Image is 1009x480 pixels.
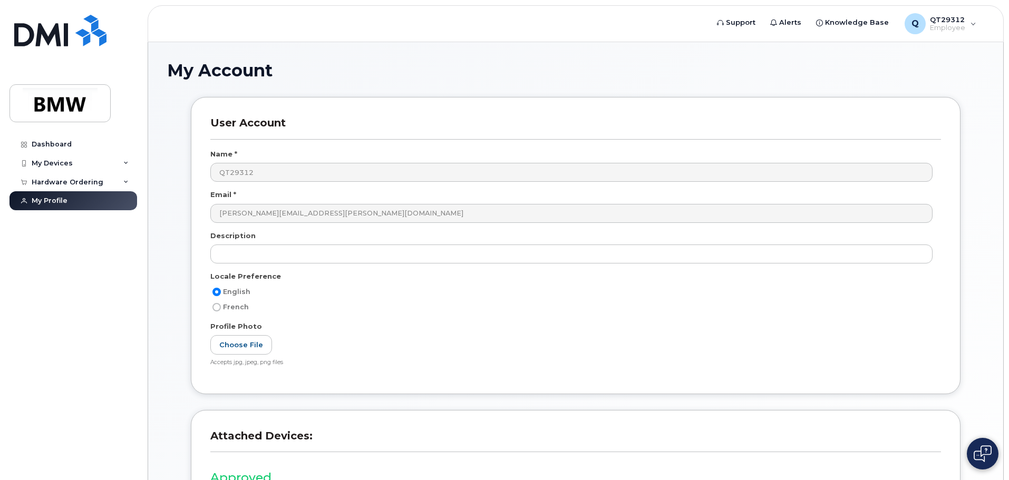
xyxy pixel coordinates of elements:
[167,61,984,80] h1: My Account
[210,149,237,159] label: Name *
[212,288,221,296] input: English
[212,303,221,311] input: French
[974,445,992,462] img: Open chat
[223,288,250,296] span: English
[223,303,249,311] span: French
[210,116,941,139] h3: User Account
[210,335,272,355] label: Choose File
[210,321,262,331] label: Profile Photo
[210,359,933,367] div: Accepts jpg, jpeg, png files
[210,271,281,281] label: Locale Preference
[210,231,256,241] label: Description
[210,429,941,452] h3: Attached Devices:
[210,190,236,200] label: Email *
